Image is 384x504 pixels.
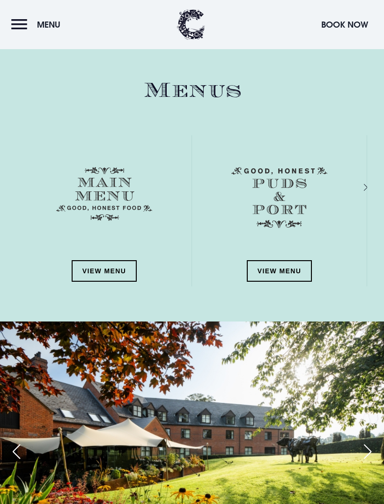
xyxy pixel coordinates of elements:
img: Menu puds and port [231,167,327,228]
div: Next slide [356,441,379,462]
img: Menu main menu [56,167,152,221]
img: Clandeboye Lodge [177,9,205,40]
button: Book Now [317,15,373,35]
h2: Menus [17,78,367,103]
div: Previous slide [5,441,28,462]
span: Menu [37,19,60,30]
a: View Menu [72,260,137,282]
button: Menu [11,15,65,35]
a: View Menu [247,260,312,282]
div: Next slide [351,181,360,194]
